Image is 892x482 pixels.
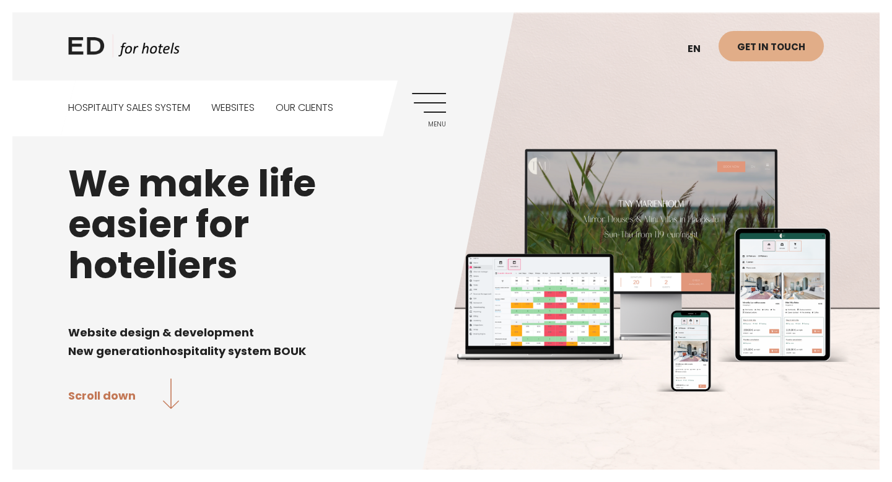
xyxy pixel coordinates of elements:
a: Hospitality sales system [68,81,190,136]
a: Get in touch [719,31,824,61]
a: Our clients [276,81,333,136]
span: hospitality system BOUK [162,343,306,359]
span: Menu [412,121,446,128]
a: Websites [211,81,255,136]
a: Menu [412,93,446,127]
h1: We make life easier for hoteliers [68,163,824,286]
span: Website design & development New generation [68,325,254,359]
a: Scroll down [68,379,179,411]
a: en [681,34,719,64]
a: ED HOTELS [68,34,180,65]
div: Page 1 [68,304,824,360]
